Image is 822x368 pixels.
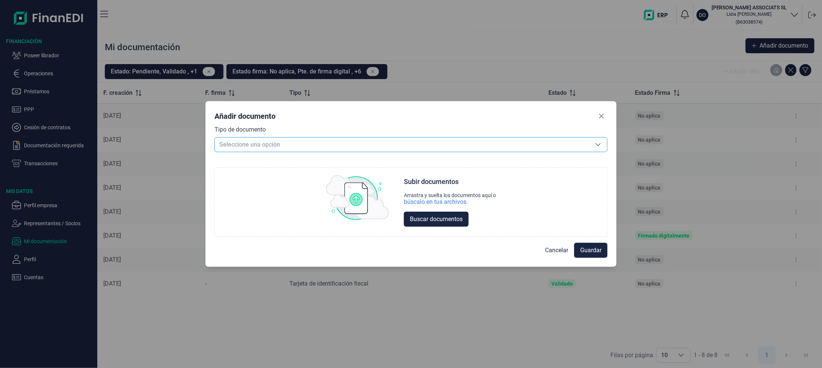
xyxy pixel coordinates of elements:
label: Tipo de documento [214,125,266,134]
button: Close [596,110,608,122]
div: Añadir documento [214,111,275,121]
button: Cancelar [539,243,574,258]
div: Subir documentos [404,177,459,186]
div: búscalo en tus archivos. [404,198,496,206]
div: Arrastra y suelta los documentos aquí o [404,192,496,198]
button: Buscar documentos [404,212,469,227]
span: Guardar [580,246,602,255]
div: búscalo en tus archivos. [404,198,468,206]
span: Seleccione una opción [215,138,589,152]
div: Seleccione una opción [589,138,607,152]
img: upload img [326,175,389,220]
button: Guardar [574,243,608,258]
span: Buscar documentos [410,215,463,224]
span: Cancelar [545,246,568,255]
